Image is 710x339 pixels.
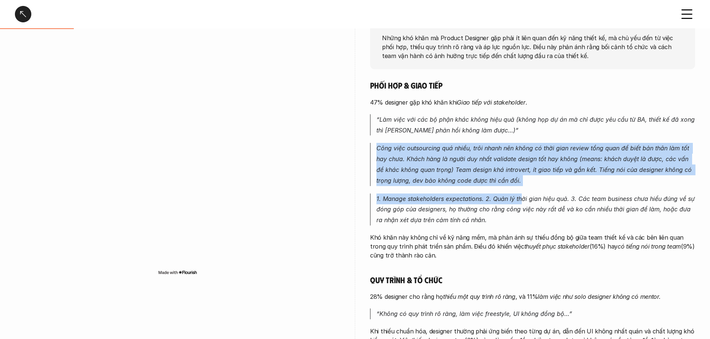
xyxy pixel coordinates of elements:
em: “Làm việc với các bộ phận khác không hiệu quả (không họp dự án mà chỉ được yêu cầu từ BA, thiết k... [376,116,697,134]
em: 1. Manage stakeholders expectations. 2. Quản lý thời gian hiệu quả. 3. Các team business chưa hiể... [376,195,697,224]
p: Khó khăn này không chỉ về kỹ năng mềm, mà phản ánh sự thiếu đồng bộ giữa team thiết kế và các bên... [370,233,695,260]
h5: Phối hợp & giao tiếp [370,80,695,90]
em: làm việc như solo designer không có mentor. [538,293,660,300]
p: Những khó khăn mà Product Designer gặp phải ít liên quan đến kỹ năng thiết kế, mà chủ yếu đến từ ... [382,33,683,60]
em: thiếu một quy trình rõ ràng [443,293,515,300]
img: Made with Flourish [158,269,197,275]
p: 47% designer gặp khó khăn khi . [370,98,695,107]
em: Công việc outsourcing quá nhiều, trôi nhanh nên không có thời gian review tổng quan để biết bản t... [376,144,694,184]
p: 28% designer cho rằng họ , và 11% [370,292,695,301]
iframe: Interactive or visual content [15,45,340,268]
em: Giao tiếp với stakeholder [457,99,526,106]
em: có tiếng nói trong team [618,243,681,250]
em: thuyết phục stakeholder [524,243,590,250]
em: “Không có quy trình rõ ràng, làm việc freestyle, UI không đồng bộ…” [376,310,572,317]
h5: Quy trình & tổ chức [370,275,695,285]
